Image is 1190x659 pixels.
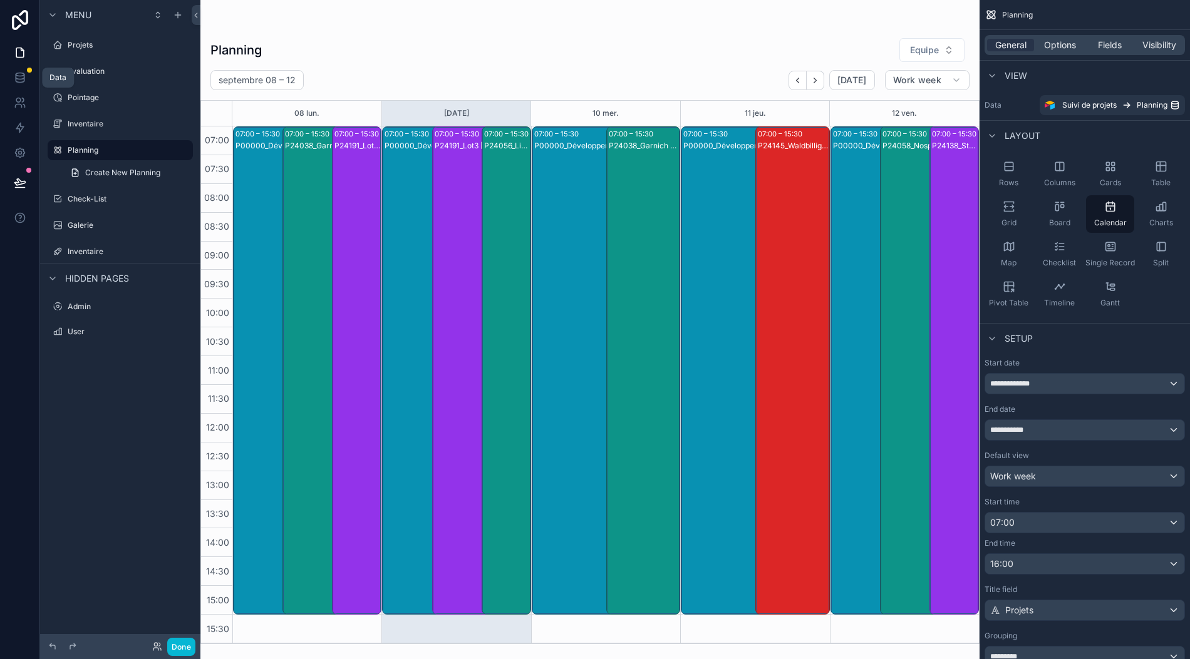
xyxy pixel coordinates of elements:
[48,61,193,81] a: Evaluation
[995,39,1027,51] span: General
[985,585,1017,595] label: Title field
[48,215,193,235] a: Galerie
[1049,218,1070,228] span: Board
[985,358,1020,368] label: Start date
[990,470,1036,483] span: Work week
[1035,275,1084,313] button: Timeline
[68,302,190,312] label: Admin
[1005,332,1033,345] span: Setup
[1153,258,1169,268] span: Split
[1137,100,1167,110] span: Planning
[1086,235,1134,273] button: Single Record
[1001,218,1017,228] span: Grid
[1043,258,1076,268] span: Checklist
[1137,235,1185,273] button: Split
[167,638,195,656] button: Done
[1044,39,1076,51] span: Options
[999,178,1018,188] span: Rows
[68,119,190,129] label: Inventaire
[49,73,66,83] div: Data
[1086,155,1134,193] button: Cards
[68,40,190,50] label: Projets
[68,220,190,230] label: Galerie
[65,9,91,21] span: Menu
[985,553,1185,575] button: 16:00
[1002,10,1033,20] span: Planning
[1005,604,1033,616] span: Projets
[48,297,193,317] a: Admin
[985,155,1033,193] button: Rows
[1045,100,1055,110] img: Airtable Logo
[985,235,1033,273] button: Map
[48,114,193,134] a: Inventaire
[63,163,193,183] a: Create New Planning
[68,247,190,257] label: Inventaire
[1094,218,1127,228] span: Calendar
[68,194,190,204] label: Check-List
[85,168,160,178] span: Create New Planning
[1100,178,1121,188] span: Cards
[985,631,1017,641] label: Grouping
[1100,298,1120,308] span: Gantt
[1062,100,1117,110] span: Suivi de projets
[985,512,1185,533] button: 07:00
[985,195,1033,233] button: Grid
[68,93,190,103] label: Pointage
[1137,195,1185,233] button: Charts
[990,558,1013,570] span: 16:00
[1149,218,1173,228] span: Charts
[48,35,193,55] a: Projets
[48,242,193,262] a: Inventaire
[985,275,1033,313] button: Pivot Table
[48,322,193,342] a: User
[68,327,190,337] label: User
[1005,130,1040,142] span: Layout
[985,466,1185,487] button: Work week
[1044,298,1075,308] span: Timeline
[48,88,193,108] a: Pointage
[1086,275,1134,313] button: Gantt
[989,298,1028,308] span: Pivot Table
[48,140,193,160] a: Planning
[1035,235,1084,273] button: Checklist
[1085,258,1135,268] span: Single Record
[1005,69,1027,82] span: View
[1035,155,1084,193] button: Columns
[1142,39,1176,51] span: Visibility
[985,600,1185,621] button: Projets
[1137,155,1185,193] button: Table
[1086,195,1134,233] button: Calendar
[1040,95,1185,115] a: Suivi de projetsPlanning
[1044,178,1075,188] span: Columns
[1098,39,1122,51] span: Fields
[985,497,1020,507] label: Start time
[1001,258,1017,268] span: Map
[1151,178,1171,188] span: Table
[985,100,1035,110] label: Data
[985,538,1015,548] label: End time
[48,189,193,209] a: Check-List
[68,66,190,76] label: Evaluation
[990,516,1015,529] span: 07:00
[1035,195,1084,233] button: Board
[68,145,185,155] label: Planning
[65,272,129,285] span: Hidden pages
[985,404,1015,414] label: End date
[985,451,1029,461] label: Default view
